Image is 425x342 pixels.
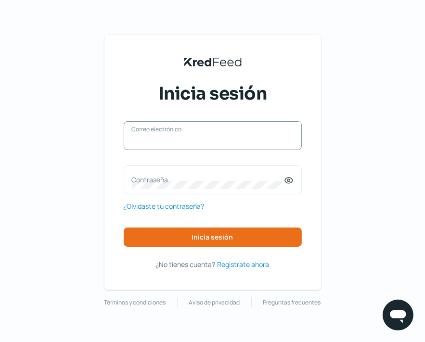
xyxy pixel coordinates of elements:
a: Regístrate ahora [218,258,270,270]
span: Inicia sesión [158,82,267,106]
a: ¿Olvidaste tu contraseña? [124,200,205,212]
a: Términos y condiciones [104,297,166,308]
label: Correo electrónico [132,125,284,133]
a: Preguntas frecuentes [263,297,321,308]
span: ¿No tienes cuenta? [156,260,216,269]
button: Inicia sesión [124,228,302,247]
span: Inicia sesión [192,234,233,241]
img: chatIcon [388,305,408,325]
label: Contraseña [132,175,284,184]
a: Aviso de privacidad [189,297,240,308]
